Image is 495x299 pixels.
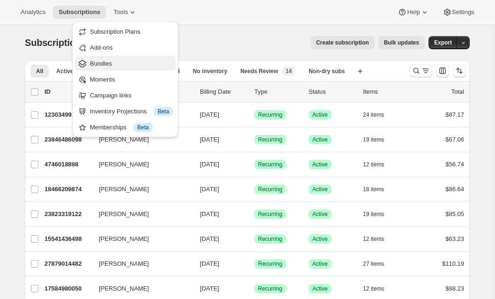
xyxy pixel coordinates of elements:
[75,104,176,119] button: Inventory Projections
[363,186,384,193] span: 18 items
[363,133,394,146] button: 19 items
[200,111,219,118] span: [DATE]
[44,208,464,221] div: 23823319122[PERSON_NAME][DATE]SuccessRecurringSuccessActive19 items$85.05
[200,136,219,143] span: [DATE]
[363,87,410,97] div: Items
[286,67,292,75] span: 14
[99,185,149,194] span: [PERSON_NAME]
[258,136,282,143] span: Recurring
[445,210,464,217] span: $85.05
[36,67,43,75] span: All
[99,209,149,219] span: [PERSON_NAME]
[363,136,384,143] span: 19 items
[44,158,464,171] div: 4746018898[PERSON_NAME][DATE]SuccessRecurringSuccessActive12 items$56.74
[436,64,449,77] button: Customize table column order and visibility
[90,28,140,35] span: Subscription Plans
[75,40,176,55] button: Add-ons
[157,108,169,115] span: Beta
[44,185,91,194] p: 18466209874
[310,36,375,49] button: Create subscription
[99,160,149,169] span: [PERSON_NAME]
[200,210,219,217] span: [DATE]
[363,235,384,243] span: 12 items
[200,161,219,168] span: [DATE]
[312,136,328,143] span: Active
[363,208,394,221] button: 19 items
[312,235,328,243] span: Active
[363,232,394,246] button: 12 items
[90,60,112,67] span: Bundles
[44,110,91,120] p: 12303499346
[44,259,91,269] p: 27879014482
[258,161,282,168] span: Recurring
[363,282,394,295] button: 12 items
[445,186,464,193] span: $86.64
[137,124,149,131] span: Beta
[44,160,91,169] p: 4746018898
[312,260,328,268] span: Active
[90,92,132,99] span: Campaign links
[363,257,394,270] button: 27 items
[44,284,91,293] p: 17584980050
[25,37,86,48] span: Subscriptions
[75,120,176,135] button: Memberships
[200,260,219,267] span: [DATE]
[445,111,464,118] span: $87.17
[445,235,464,242] span: $63.23
[254,87,301,97] div: Type
[44,87,464,97] div: IDCustomerBilling DateTypeStatusItemsTotal
[93,281,187,296] button: [PERSON_NAME]
[75,56,176,71] button: Bundles
[90,123,173,132] div: Memberships
[44,232,464,246] div: 15541436498[PERSON_NAME][DATE]SuccessRecurringSuccessActive12 items$63.23
[312,161,328,168] span: Active
[53,6,106,19] button: Subscriptions
[442,260,464,267] span: $110.19
[200,285,219,292] span: [DATE]
[193,67,227,75] span: No inventory
[44,183,464,196] div: 18466209874[PERSON_NAME][DATE]SuccessRecurringSuccessActive18 items$86.64
[93,256,187,271] button: [PERSON_NAME]
[434,39,452,46] span: Export
[363,158,394,171] button: 12 items
[44,257,464,270] div: 27879014482[PERSON_NAME][DATE]SuccessRecurringSuccessActive27 items$110.19
[75,72,176,87] button: Moments
[445,136,464,143] span: $67.06
[21,8,45,16] span: Analytics
[93,182,187,197] button: [PERSON_NAME]
[316,39,369,46] span: Create subscription
[44,87,91,97] p: ID
[44,234,91,244] p: 15541436498
[59,8,100,16] span: Subscriptions
[90,107,173,116] div: Inventory Projections
[363,183,394,196] button: 18 items
[258,210,282,218] span: Recurring
[312,285,328,292] span: Active
[384,39,419,46] span: Bulk updates
[99,284,149,293] span: [PERSON_NAME]
[240,67,278,75] span: Needs Review
[99,259,149,269] span: [PERSON_NAME]
[44,135,91,144] p: 23846486098
[445,285,464,292] span: $88.23
[312,186,328,193] span: Active
[363,161,384,168] span: 12 items
[309,67,345,75] span: Non-dry subs
[363,260,384,268] span: 27 items
[451,87,464,97] p: Total
[44,133,464,146] div: 23846486098[PERSON_NAME][DATE]SuccessRecurringSuccessActive19 items$67.06
[363,108,394,121] button: 24 items
[200,87,247,97] p: Billing Date
[99,234,149,244] span: [PERSON_NAME]
[363,285,384,292] span: 12 items
[453,64,466,77] button: Sort the results
[312,111,328,119] span: Active
[200,235,219,242] span: [DATE]
[93,157,187,172] button: [PERSON_NAME]
[44,108,464,121] div: 12303499346[PERSON_NAME][DATE]SuccessRecurringSuccessActive24 items$87.17
[44,209,91,219] p: 23823319122
[258,111,282,119] span: Recurring
[437,6,480,19] button: Settings
[90,76,115,83] span: Moments
[56,67,73,75] span: Active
